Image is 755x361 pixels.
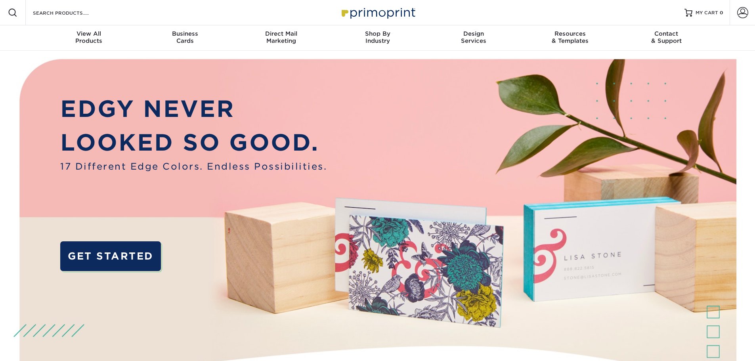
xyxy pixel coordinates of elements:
div: Marketing [233,30,329,44]
div: Cards [137,30,233,44]
a: Shop ByIndustry [329,25,426,51]
a: Resources& Templates [522,25,618,51]
span: Contact [618,30,715,37]
div: & Support [618,30,715,44]
span: MY CART [696,10,718,16]
div: & Templates [522,30,618,44]
span: View All [41,30,137,37]
span: Shop By [329,30,426,37]
a: View AllProducts [41,25,137,51]
div: Products [41,30,137,44]
span: Design [426,30,522,37]
div: Industry [329,30,426,44]
span: Resources [522,30,618,37]
div: Services [426,30,522,44]
span: Business [137,30,233,37]
span: 0 [720,10,723,15]
span: 17 Different Edge Colors. Endless Possibilities. [60,160,327,173]
a: BusinessCards [137,25,233,51]
p: LOOKED SO GOOD. [60,126,327,160]
a: Contact& Support [618,25,715,51]
a: GET STARTED [60,241,161,271]
p: EDGY NEVER [60,92,327,126]
a: Direct MailMarketing [233,25,329,51]
img: Primoprint [338,4,417,21]
span: Direct Mail [233,30,329,37]
input: SEARCH PRODUCTS..... [32,8,109,17]
a: DesignServices [426,25,522,51]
